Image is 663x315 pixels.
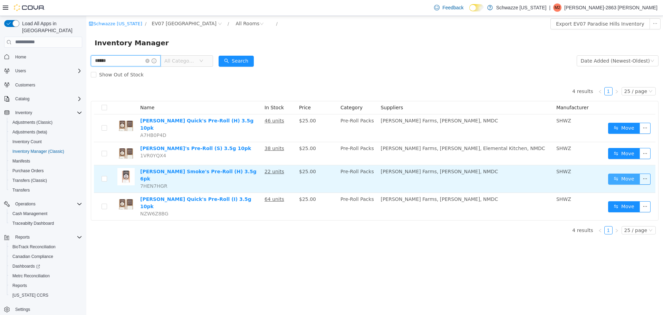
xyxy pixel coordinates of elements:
span: [PERSON_NAME] Farms, [PERSON_NAME], NMDC [294,180,412,186]
button: Users [1,66,85,76]
td: Pre-Roll Packs [251,149,291,177]
i: icon: down [562,212,566,217]
a: [PERSON_NAME] Quick's Pre-Roll (I) 3.5g 10pk [54,180,165,193]
span: All Categories [78,41,109,48]
a: [US_STATE] CCRS [10,291,51,299]
span: SHWZ [470,102,485,108]
button: Home [1,52,85,62]
div: Matthew-2863 Turner [553,3,561,12]
a: Feedback [431,1,466,15]
span: Traceabilty Dashboard [10,219,82,228]
a: [PERSON_NAME] Smoke's Pre-Roll (H) 3.5g 6pk [54,153,170,166]
span: Traceabilty Dashboard [12,221,54,226]
span: Inventory [12,109,82,117]
button: Users [12,67,29,75]
button: icon: swapMove [522,158,554,169]
button: Catalog [1,94,85,104]
span: Home [15,54,26,60]
a: Transfers [10,186,32,194]
span: Inventory Manager (Classic) [10,147,82,156]
a: Dashboards [10,262,43,270]
span: Suppliers [294,89,317,94]
button: Inventory Count [7,137,85,147]
span: Adjustments (Classic) [10,118,82,127]
a: Purchase Orders [10,167,47,175]
input: Dark Mode [469,4,484,11]
a: Inventory Count [10,138,45,146]
a: Manifests [10,157,33,165]
button: Manifests [7,156,85,166]
i: icon: info-circle [65,43,70,47]
span: Catalog [15,96,29,102]
span: Adjustments (Classic) [12,120,52,125]
div: 25 / page [538,211,561,218]
span: Washington CCRS [10,291,82,299]
span: [PERSON_NAME] Farms, [PERSON_NAME], Elemental Kitchen, NMDC [294,130,459,135]
a: Canadian Compliance [10,252,56,261]
button: icon: ellipsis [553,107,564,118]
button: Customers [1,80,85,90]
button: icon: swapMove [522,185,554,196]
button: icon: ellipsis [553,185,564,196]
span: Adjustments (beta) [12,129,47,135]
a: Dashboards [7,261,85,271]
a: BioTrack Reconciliation [10,243,58,251]
button: Inventory Manager (Classic) [7,147,85,156]
a: Metrc Reconciliation [10,272,52,280]
button: Reports [12,233,32,241]
i: icon: close-circle [59,43,63,47]
span: Manifests [12,158,30,164]
button: Traceabilty Dashboard [7,219,85,228]
span: SHWZ [470,153,485,158]
td: Pre-Roll Packs [251,126,291,149]
button: Settings [1,304,85,314]
td: Pre-Roll Packs [251,177,291,204]
span: BioTrack Reconciliation [10,243,82,251]
span: Reports [10,281,82,290]
i: icon: right [528,213,532,217]
span: $25.00 [213,130,230,135]
button: Purchase Orders [7,166,85,176]
i: icon: right [528,74,532,78]
u: 22 units [178,153,198,158]
a: Settings [12,305,33,314]
img: Cova [14,4,45,11]
span: SHWZ [470,180,485,186]
span: Transfers [10,186,82,194]
button: icon: swapMove [522,132,554,143]
span: [PERSON_NAME] Farms, [PERSON_NAME], NMDC [294,102,412,108]
span: Price [213,89,224,94]
td: Pre-Roll Packs [251,99,291,126]
i: icon: left [512,213,516,217]
a: Reports [10,281,30,290]
span: [PERSON_NAME] Farms, [PERSON_NAME], NMDC [294,153,412,158]
button: BioTrack Reconciliation [7,242,85,252]
button: [US_STATE] CCRS [7,290,85,300]
span: A7HB0P4D [54,117,80,122]
span: Transfers (Classic) [12,178,47,183]
u: 38 units [178,130,198,135]
u: 64 units [178,180,198,186]
span: Reports [12,233,82,241]
span: NZW6Z8BG [54,195,82,201]
button: icon: ellipsis [563,2,574,13]
div: 25 / page [538,72,561,79]
a: [PERSON_NAME]'s Pre-Roll (S) 3.5g 10pk [54,130,165,135]
li: 4 results [486,210,507,219]
li: 1 [518,71,526,80]
span: Dark Mode [469,11,470,12]
a: [PERSON_NAME] Quick's Pre-Roll (H) 3.5g 10pk [54,102,167,115]
span: Canadian Compliance [10,252,82,261]
span: Customers [12,81,82,89]
span: Canadian Compliance [12,254,53,259]
p: Schwazze [US_STATE] [496,3,547,12]
span: Reports [15,234,30,240]
li: Next Page [526,71,535,80]
li: 1 [518,210,526,219]
span: Purchase Orders [10,167,82,175]
span: Feedback [442,4,463,11]
span: Cash Management [10,210,82,218]
span: Operations [12,200,82,208]
img: Lowell Quick's Pre-Roll (S) 3.5g 10pk hero shot [31,129,48,146]
li: Next Page [526,210,535,219]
